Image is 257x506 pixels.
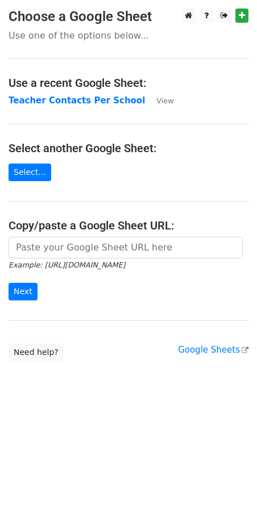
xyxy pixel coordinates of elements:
[9,9,248,25] h3: Choose a Google Sheet
[9,76,248,90] h4: Use a recent Google Sheet:
[9,95,145,106] a: Teacher Contacts Per School
[145,95,173,106] a: View
[156,97,173,105] small: View
[9,141,248,155] h4: Select another Google Sheet:
[9,219,248,232] h4: Copy/paste a Google Sheet URL:
[9,261,125,269] small: Example: [URL][DOMAIN_NAME]
[178,345,248,355] a: Google Sheets
[9,30,248,41] p: Use one of the options below...
[9,237,243,258] input: Paste your Google Sheet URL here
[9,344,64,361] a: Need help?
[9,283,38,300] input: Next
[9,164,51,181] a: Select...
